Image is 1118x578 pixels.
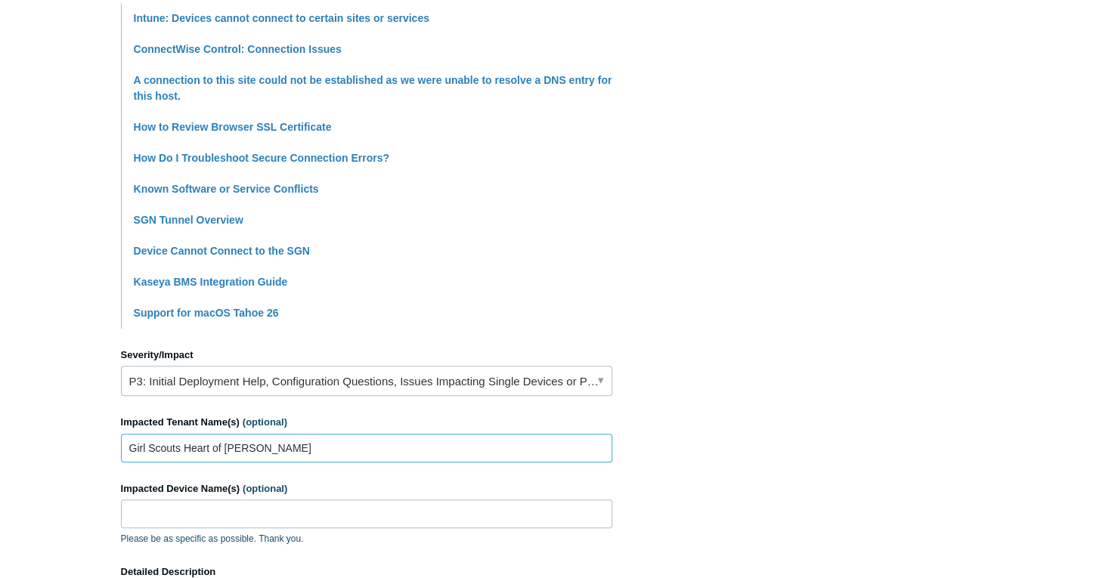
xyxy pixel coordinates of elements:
[134,43,342,55] a: ConnectWise Control: Connection Issues
[121,532,612,546] p: Please be as specific as possible. Thank you.
[243,416,287,428] span: (optional)
[134,152,389,164] a: How Do I Troubleshoot Secure Connection Errors?
[134,12,429,24] a: Intune: Devices cannot connect to certain sites or services
[121,366,612,396] a: P3: Initial Deployment Help, Configuration Questions, Issues Impacting Single Devices or Past Out...
[121,348,612,363] label: Severity/Impact
[243,483,287,494] span: (optional)
[121,481,612,496] label: Impacted Device Name(s)
[121,415,612,430] label: Impacted Tenant Name(s)
[134,74,612,102] a: A connection to this site could not be established as we were unable to resolve a DNS entry for t...
[134,183,319,195] a: Known Software or Service Conflicts
[134,276,288,288] a: Kaseya BMS Integration Guide
[134,307,279,319] a: Support for macOS Tahoe 26
[134,121,332,133] a: How to Review Browser SSL Certificate
[134,245,310,257] a: Device Cannot Connect to the SGN
[134,214,243,226] a: SGN Tunnel Overview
